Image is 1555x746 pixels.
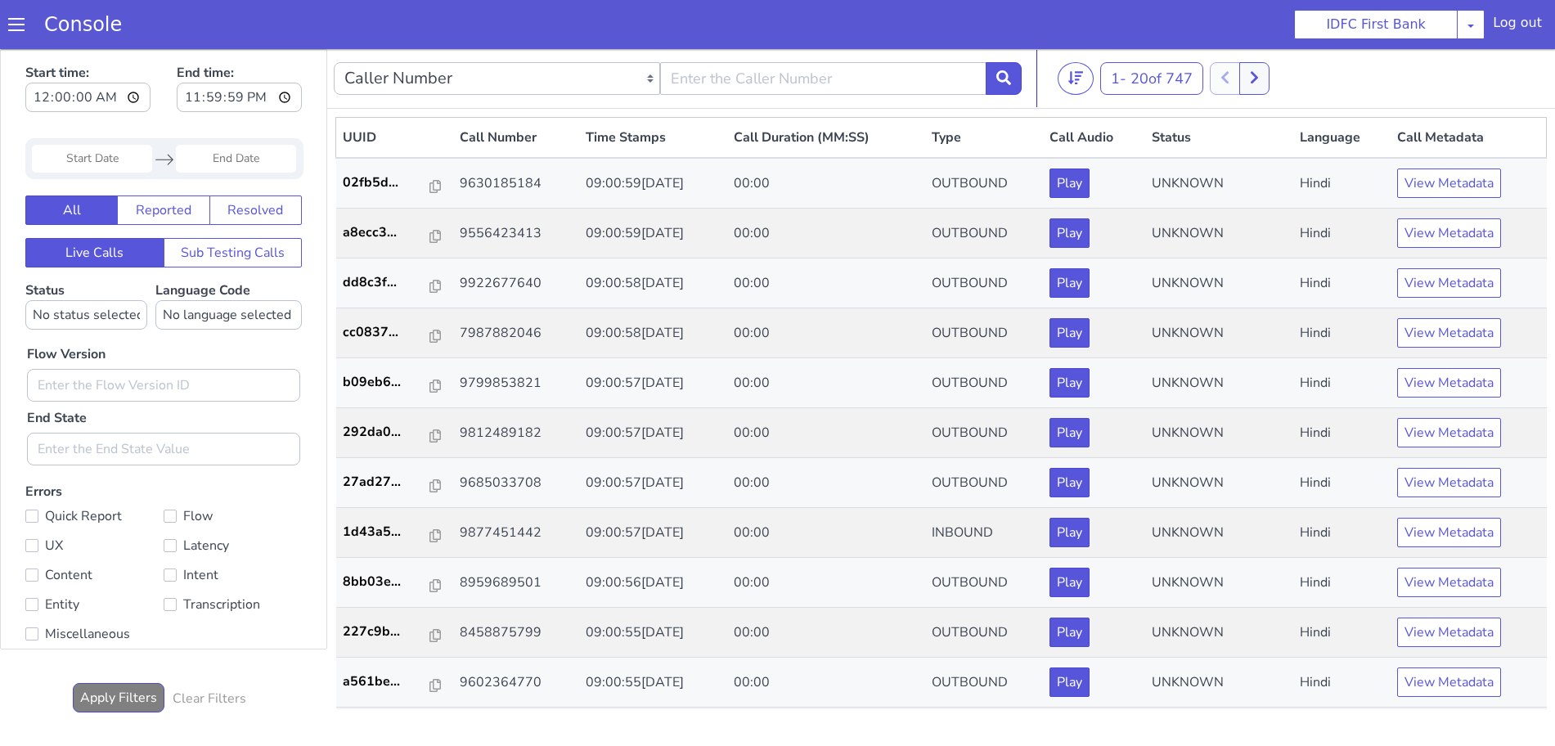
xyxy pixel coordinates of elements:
[164,544,302,567] label: Transcription
[27,384,300,416] input: Enter the End State Value
[1145,209,1293,259] td: UNKNOWN
[155,251,302,281] select: Language Code
[1049,369,1090,398] button: Play
[727,309,925,359] td: 00:00
[1145,559,1293,609] td: UNKNOWN
[579,209,727,259] td: 09:00:58[DATE]
[27,320,300,353] input: Enter the Flow Version ID
[1049,419,1090,448] button: Play
[1145,509,1293,559] td: UNKNOWN
[1145,459,1293,509] td: UNKNOWN
[343,173,430,193] p: a8ecc3...
[1493,13,1542,39] div: Log out
[1145,409,1293,459] td: UNKNOWN
[27,295,106,315] label: Flow Version
[579,69,727,110] th: Time Stamps
[1397,319,1501,348] button: View Metadata
[925,359,1044,409] td: OUTBOUND
[1145,359,1293,409] td: UNKNOWN
[579,109,727,160] td: 09:00:59[DATE]
[727,459,925,509] td: 00:00
[164,456,302,479] label: Flow
[727,209,925,259] td: 00:00
[727,359,925,409] td: 00:00
[25,9,151,68] label: Start time:
[1293,69,1391,110] th: Language
[925,69,1044,110] th: Type
[925,309,1044,359] td: OUTBOUND
[1293,609,1391,658] td: Hindi
[1145,69,1293,110] th: Status
[25,456,164,479] label: Quick Report
[453,209,579,259] td: 9922677640
[1293,209,1391,259] td: Hindi
[32,96,152,124] input: Start Date
[925,209,1044,259] td: OUTBOUND
[727,409,925,459] td: 00:00
[343,273,430,293] p: cc0837...
[177,9,302,68] label: End time:
[343,373,430,393] p: 292da0...
[579,509,727,559] td: 09:00:56[DATE]
[453,658,579,708] td: 9131383092
[579,359,727,409] td: 09:00:57[DATE]
[343,622,447,642] a: a561be...
[579,409,727,459] td: 09:00:57[DATE]
[27,359,87,379] label: End State
[1049,519,1090,548] button: Play
[343,473,447,492] a: 1d43a5...
[177,34,302,63] input: End time:
[453,559,579,609] td: 8458875799
[727,609,925,658] td: 00:00
[1293,409,1391,459] td: Hindi
[25,485,164,508] label: UX
[209,146,302,176] button: Resolved
[1145,109,1293,160] td: UNKNOWN
[1391,69,1546,110] th: Call Metadata
[343,323,447,343] a: b09eb6...
[25,13,142,36] a: Console
[1049,119,1090,149] button: Play
[579,309,727,359] td: 09:00:57[DATE]
[925,459,1044,509] td: INBOUND
[25,232,147,281] label: Status
[579,609,727,658] td: 09:00:55[DATE]
[343,323,430,343] p: b09eb6...
[727,509,925,559] td: 00:00
[25,434,302,600] label: Errors
[925,409,1044,459] td: OUTBOUND
[25,251,147,281] select: Status
[164,189,303,218] button: Sub Testing Calls
[727,658,925,708] td: 00:04
[1049,469,1090,498] button: Play
[579,658,727,708] td: 09:00:54[DATE]
[925,658,1044,708] td: OUTBOUND
[1293,658,1391,708] td: Hindi
[176,96,296,124] input: End Date
[25,573,164,596] label: Miscellaneous
[1397,469,1501,498] button: View Metadata
[343,423,430,443] p: 27ad27...
[25,146,118,176] button: All
[343,124,430,143] p: 02fb5d...
[453,609,579,658] td: 9602364770
[1397,568,1501,598] button: View Metadata
[453,69,579,110] th: Call Number
[164,515,302,537] label: Intent
[1100,13,1203,46] button: 1- 20of 747
[727,559,925,609] td: 00:00
[1397,419,1501,448] button: View Metadata
[1293,160,1391,209] td: Hindi
[1049,319,1090,348] button: Play
[579,259,727,309] td: 09:00:58[DATE]
[343,423,447,443] a: 27ad27...
[1049,219,1090,249] button: Play
[25,189,164,218] button: Live Calls
[1294,10,1458,39] button: IDFC First Bank
[1145,609,1293,658] td: UNKNOWN
[343,373,447,393] a: 292da0...
[453,309,579,359] td: 9799853821
[727,259,925,309] td: 00:00
[1049,618,1090,648] button: Play
[579,459,727,509] td: 09:00:57[DATE]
